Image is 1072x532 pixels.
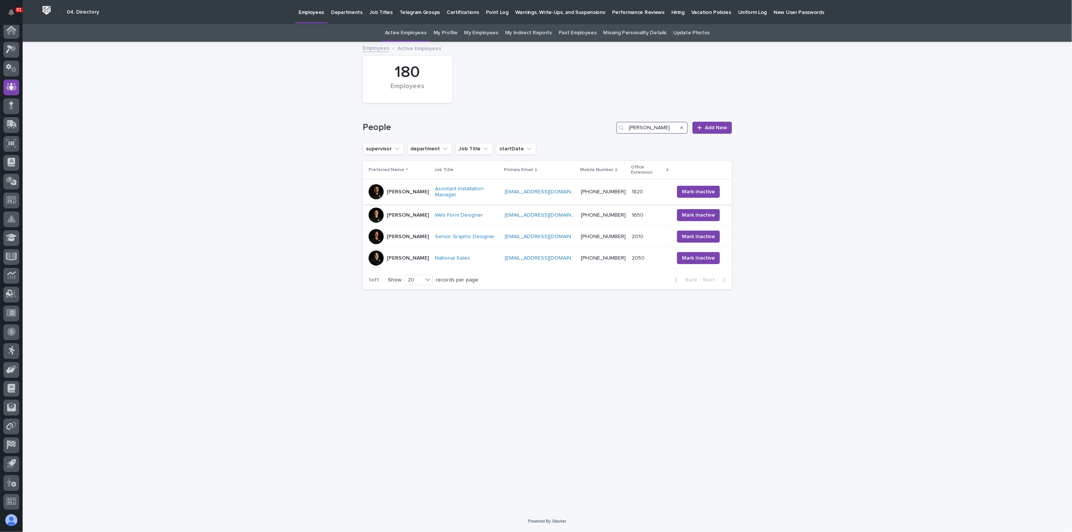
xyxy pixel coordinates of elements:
h2: 04. Directory [67,9,99,15]
a: [EMAIL_ADDRESS][DOMAIN_NAME] [505,234,590,239]
button: Notifications [3,5,19,20]
p: Primary Email [504,166,533,174]
button: supervisor [363,143,404,155]
input: Search [616,122,688,134]
p: [PERSON_NAME] [387,212,429,219]
p: 1820 [632,187,645,195]
button: users-avatar [3,512,19,528]
button: Back [668,277,700,283]
span: Mark Inactive [682,233,715,240]
p: 2010 [632,232,645,240]
span: Mark Inactive [682,211,715,219]
a: Powered By Stacker [528,519,566,523]
button: Mark Inactive [677,231,720,243]
a: Assistant Installation Manager [435,186,499,199]
span: Mark Inactive [682,188,715,196]
h1: People [363,122,613,133]
p: Active Employees [398,44,441,52]
tr: [PERSON_NAME]National Sales [EMAIL_ADDRESS][DOMAIN_NAME] [PHONE_NUMBER]20502050 Mark Inactive [363,248,732,269]
a: Active Employees [385,24,427,42]
tr: [PERSON_NAME]Assistant Installation Manager [EMAIL_ADDRESS][DOMAIN_NAME] [PHONE_NUMBER]18201820 M... [363,179,732,205]
a: [EMAIL_ADDRESS][DOMAIN_NAME] [505,212,590,218]
div: Employees [375,83,440,98]
span: Mark Inactive [682,254,715,262]
a: Employees [363,43,389,52]
a: My Employees [464,24,498,42]
button: department [407,143,452,155]
p: records per page [436,277,478,283]
a: Missing Personality Details [603,24,667,42]
a: [PHONE_NUMBER] [581,234,626,239]
button: Mark Inactive [677,209,720,221]
div: 20 [405,276,423,284]
a: Update Photos [673,24,710,42]
p: [PERSON_NAME] [387,234,429,240]
span: Next [703,277,720,283]
span: Add New [705,125,727,130]
button: Job Title [455,143,493,155]
p: Job Title [434,166,453,174]
p: 1 of 1 [363,271,385,289]
img: Workspace Logo [40,3,54,17]
tr: [PERSON_NAME]Web Form Designer [EMAIL_ADDRESS][DOMAIN_NAME] [PHONE_NUMBER]16501650 Mark Inactive [363,205,732,226]
button: Next [700,277,732,283]
button: Mark Inactive [677,186,720,198]
a: Web Form Designer [435,212,483,219]
button: startDate [496,143,536,155]
button: Mark Inactive [677,252,720,264]
div: Notifications81 [9,9,19,21]
p: Preferred Name [369,166,404,174]
p: 81 [17,7,21,12]
a: [PHONE_NUMBER] [581,212,626,218]
a: National Sales [435,255,470,261]
p: [PERSON_NAME] [387,255,429,261]
p: Mobile Number [580,166,613,174]
a: [EMAIL_ADDRESS][DOMAIN_NAME] [505,189,590,194]
a: [EMAIL_ADDRESS][DOMAIN_NAME] [505,255,590,261]
a: My Indirect Reports [505,24,552,42]
a: My Profile [433,24,458,42]
a: Past Employees [559,24,597,42]
a: [PHONE_NUMBER] [581,255,626,261]
p: Show [388,277,401,283]
p: 2050 [632,254,646,261]
a: [PHONE_NUMBER] [581,189,626,194]
a: Add New [692,122,732,134]
tr: [PERSON_NAME]Senior Graphic Designer [EMAIL_ADDRESS][DOMAIN_NAME] [PHONE_NUMBER]20102010 Mark Ina... [363,226,732,248]
p: 1650 [632,211,645,219]
div: 180 [375,63,440,82]
p: [PERSON_NAME] [387,189,429,195]
span: Back [681,277,697,283]
a: Senior Graphic Designer [435,234,495,240]
p: Office Extension [631,163,665,177]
